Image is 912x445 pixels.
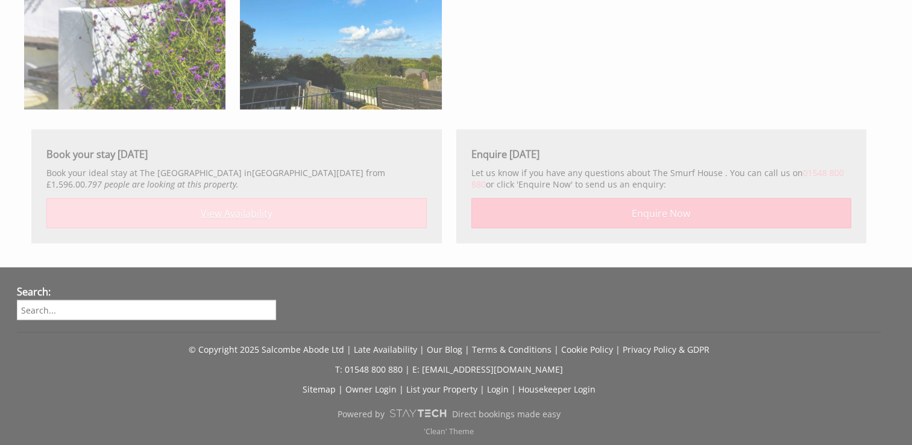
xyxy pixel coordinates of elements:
img: scrumpy.png [389,406,447,421]
a: Housekeeper Login [518,383,596,395]
h3: Search: [17,285,276,298]
h3: Enquire [DATE] [471,148,852,161]
span: | [399,383,404,395]
a: Privacy Policy & GDPR [623,344,709,355]
a: View Availability [46,198,427,229]
span: | [338,383,343,395]
a: E: [EMAIL_ADDRESS][DOMAIN_NAME] [412,364,563,375]
a: Owner Login [345,383,397,395]
a: Enquire Now [471,198,852,229]
span: | [554,344,559,355]
a: Cookie Policy [561,344,613,355]
input: Search... [17,300,276,320]
h3: Book your stay [DATE] [46,148,427,161]
span: | [405,364,410,375]
span: | [511,383,516,395]
a: Sitemap [303,383,336,395]
a: Login [487,383,509,395]
p: Let us know if you have any questions about The Smurf House . You can call us on or click 'Enquir... [471,167,852,190]
i: 797 people are looking at this property. [87,178,239,190]
a: Terms & Conditions [472,344,552,355]
a: List your Property [406,383,477,395]
a: Powered byDirect bookings made easy [17,403,881,424]
p: Book your ideal stay at The [GEOGRAPHIC_DATA] in [DATE] from £1,596.00. [46,167,427,190]
a: T: 01548 800 880 [335,364,403,375]
span: | [615,344,620,355]
a: [GEOGRAPHIC_DATA] [252,167,336,178]
a: Late Availability [354,344,417,355]
a: 01548 800 880 [471,167,844,190]
span: | [420,344,424,355]
a: © Copyright 2025 Salcombe Abode Ltd [189,344,344,355]
span: | [480,383,485,395]
p: 'Clean' Theme [17,426,881,437]
span: | [347,344,351,355]
span: | [465,344,470,355]
a: Our Blog [427,344,462,355]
